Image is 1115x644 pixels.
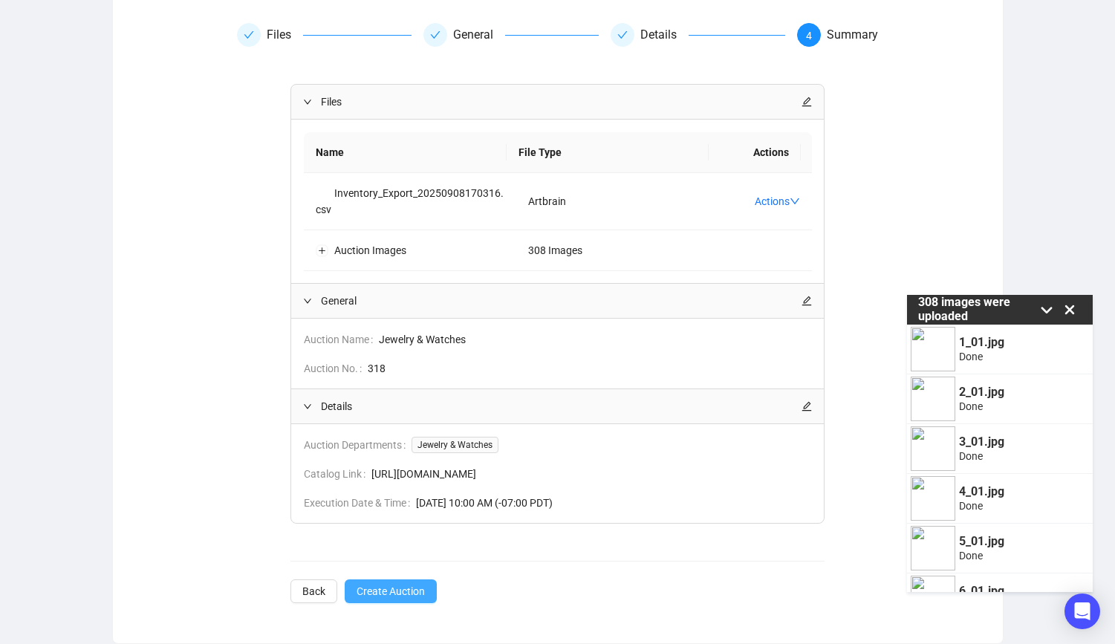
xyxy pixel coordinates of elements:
[291,85,824,119] div: Filesedit
[507,132,709,173] th: File Type
[244,30,254,40] span: check
[267,23,303,47] div: Files
[640,23,689,47] div: Details
[802,401,812,412] span: edit
[291,389,824,423] div: Detailsedit
[237,23,412,47] div: Files
[371,466,812,482] span: [URL][DOMAIN_NAME]
[345,579,437,603] button: Create Auction
[304,132,507,173] th: Name
[959,535,1004,548] p: 5_01.jpg
[959,386,1004,399] p: 2_01.jpg
[368,360,812,377] span: 318
[316,244,328,256] button: Expand row
[304,331,379,348] span: Auction Name
[321,398,802,414] span: Details
[959,550,1004,562] p: Done
[416,495,812,511] span: [DATE] 10:00 AM (-07:00 PDT)
[1064,593,1100,629] div: Open Intercom Messenger
[802,97,812,107] span: edit
[617,30,628,40] span: check
[303,97,312,106] span: expanded
[918,296,1035,323] p: 308 images were uploaded
[709,132,800,173] th: Actions
[304,495,416,511] span: Execution Date & Time
[611,23,785,47] div: Details
[412,437,498,453] span: Jewelry & Watches
[959,351,1004,362] p: Done
[802,296,812,306] span: edit
[790,196,800,206] span: down
[528,244,582,256] span: 308 Images
[806,30,812,42] span: 4
[304,230,516,271] td: Auction Images
[755,195,800,207] a: Actions
[959,585,1004,598] p: 6_01.jpg
[528,195,566,207] span: Artbrain
[304,360,368,377] span: Auction No.
[303,402,312,411] span: expanded
[959,435,1004,449] p: 3_01.jpg
[304,466,371,482] span: Catalog Link
[302,583,325,599] span: Back
[797,23,878,47] div: 4Summary
[959,400,1004,412] p: Done
[827,23,878,47] div: Summary
[357,583,425,599] span: Create Auction
[291,284,824,318] div: Generaledit
[423,23,598,47] div: General
[959,336,1004,349] p: 1_01.jpg
[290,579,337,603] button: Back
[321,94,802,110] span: Files
[304,173,516,230] td: Inventory_Export_20250908170316.csv
[304,437,412,453] span: Auction Departments
[959,500,1004,512] p: Done
[453,23,505,47] div: General
[379,331,812,348] span: Jewelry & Watches
[430,30,441,40] span: check
[303,296,312,305] span: expanded
[321,293,802,309] span: General
[959,485,1004,498] p: 4_01.jpg
[959,450,1004,462] p: Done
